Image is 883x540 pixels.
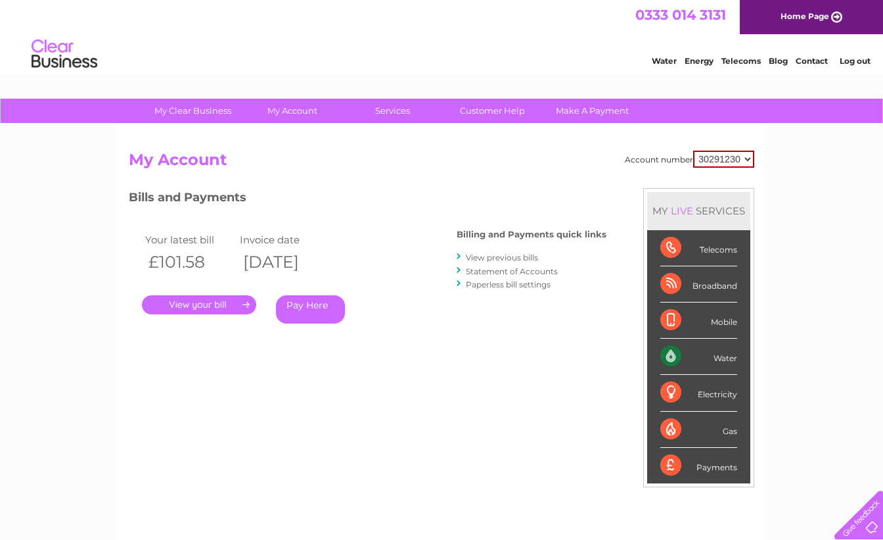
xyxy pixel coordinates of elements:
a: View previous bills [466,253,538,262]
div: Gas [660,412,737,448]
div: Electricity [660,375,737,411]
div: Broadband [660,266,737,303]
a: Telecoms [721,56,761,66]
a: . [142,295,256,314]
th: [DATE] [237,249,331,276]
div: Mobile [660,303,737,339]
div: Clear Business is a trading name of Verastar Limited (registered in [GEOGRAPHIC_DATA] No. 3667643... [132,7,753,64]
a: Statement of Accounts [466,266,558,276]
a: My Account [238,99,347,123]
div: MY SERVICES [647,192,750,230]
a: Make A Payment [538,99,646,123]
th: £101.58 [142,249,237,276]
img: logo.png [31,34,98,74]
a: Contact [796,56,828,66]
h2: My Account [129,151,754,176]
a: Log out [840,56,871,66]
h4: Billing and Payments quick links [457,230,606,239]
div: Telecoms [660,230,737,266]
a: Paperless bill settings [466,280,551,289]
a: Services [338,99,447,123]
td: Your latest bill [142,231,237,249]
a: 0333 014 3131 [635,7,726,23]
a: Customer Help [438,99,547,123]
div: Water [660,339,737,375]
a: Energy [685,56,713,66]
h3: Bills and Payments [129,188,606,211]
td: Invoice date [237,231,331,249]
div: LIVE [668,205,696,217]
a: My Clear Business [139,99,247,123]
a: Pay Here [276,295,345,324]
div: Payments [660,448,737,483]
a: Water [652,56,677,66]
a: Blog [769,56,788,66]
div: Account number [625,151,754,168]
